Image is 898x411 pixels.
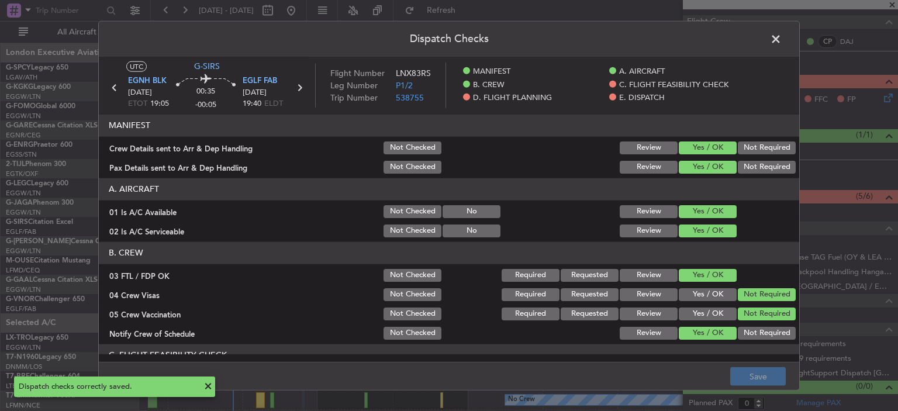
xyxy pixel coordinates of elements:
button: Yes / OK [679,307,737,320]
button: Yes / OK [679,288,737,301]
button: Yes / OK [679,326,737,339]
div: Dispatch checks correctly saved. [19,381,198,393]
button: Not Required [738,160,796,173]
span: C. FLIGHT FEASIBILITY CHECK [619,80,728,91]
button: Not Required [738,307,796,320]
button: Not Required [738,288,796,301]
button: Yes / OK [679,205,737,217]
button: Not Required [738,141,796,154]
button: Yes / OK [679,224,737,237]
button: Yes / OK [679,160,737,173]
button: Not Required [738,326,796,339]
button: Yes / OK [679,141,737,154]
button: Yes / OK [679,268,737,281]
header: Dispatch Checks [99,21,799,56]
